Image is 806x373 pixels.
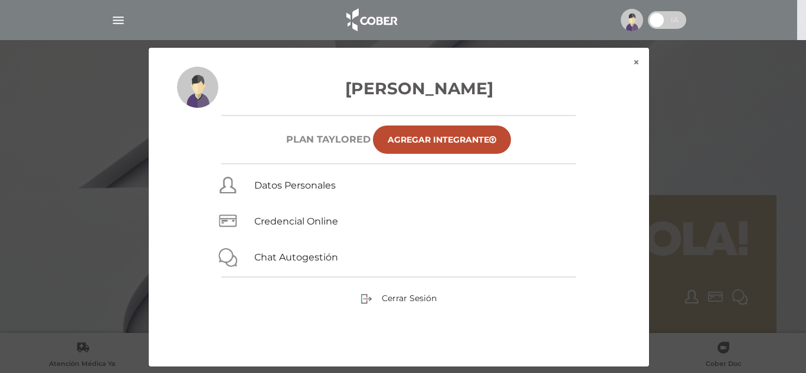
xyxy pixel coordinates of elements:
a: Cerrar Sesión [361,292,437,303]
img: sign-out.png [361,293,372,305]
h3: [PERSON_NAME] [177,76,621,101]
a: Datos Personales [254,180,336,191]
img: logo_cober_home-white.png [340,6,402,34]
a: Chat Autogestión [254,252,338,263]
h6: Plan TAYLORED [286,134,371,145]
img: profile-placeholder.svg [177,67,218,108]
a: Agregar Integrante [373,126,511,154]
img: Cober_menu-lines-white.svg [111,13,126,28]
button: × [624,48,649,77]
span: Cerrar Sesión [382,293,437,303]
img: profile-placeholder.svg [621,9,643,31]
a: Credencial Online [254,216,338,227]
